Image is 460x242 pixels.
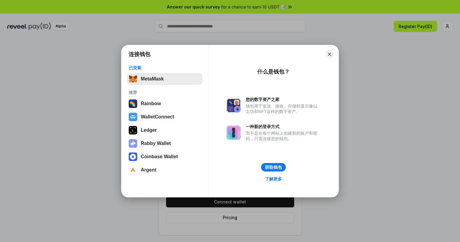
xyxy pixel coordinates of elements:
a: 了解更多 [261,175,285,183]
div: Rabby Wallet [141,141,171,146]
img: svg+xml,%3Csvg%20width%3D%2228%22%20height%3D%2228%22%20viewBox%3D%220%200%2028%2028%22%20fill%3D... [129,113,137,121]
div: Rainbow [141,101,161,106]
button: Argent [127,164,203,176]
div: WalletConnect [141,114,174,120]
div: 您的数字资产之家 [246,97,320,102]
div: 获取钱包 [265,165,282,170]
div: 了解更多 [265,176,282,182]
div: Coinbase Wallet [141,154,178,159]
button: Rainbow [127,98,203,110]
img: svg+xml,%3Csvg%20xmlns%3D%22http%3A%2F%2Fwww.w3.org%2F2000%2Fsvg%22%20fill%3D%22none%22%20viewBox... [226,125,241,140]
h1: 连接钱包 [129,51,150,58]
button: MetaMask [127,73,203,85]
button: Coinbase Wallet [127,151,203,163]
button: Close [325,50,334,58]
div: 什么是钱包？ [257,68,290,75]
img: svg+xml,%3Csvg%20xmlns%3D%22http%3A%2F%2Fwww.w3.org%2F2000%2Fsvg%22%20fill%3D%22none%22%20viewBox... [226,98,241,113]
button: Rabby Wallet [127,137,203,149]
div: Argent [141,167,156,173]
img: svg+xml,%3Csvg%20width%3D%22120%22%20height%3D%22120%22%20viewBox%3D%220%200%20120%20120%22%20fil... [129,99,137,108]
button: WalletConnect [127,111,203,123]
div: Ledger [141,127,157,133]
div: 钱包用于发送、接收、存储和显示像以太坊和NFT这样的数字资产。 [246,103,320,114]
img: svg+xml,%3Csvg%20fill%3D%22none%22%20height%3D%2233%22%20viewBox%3D%220%200%2035%2033%22%20width%... [129,75,137,83]
div: 已安装 [129,65,201,71]
img: svg+xml,%3Csvg%20width%3D%2228%22%20height%3D%2228%22%20viewBox%3D%220%200%2028%2028%22%20fill%3D... [129,152,137,161]
button: 获取钱包 [261,163,286,171]
div: MetaMask [141,76,164,82]
div: 一种新的登录方式 [246,124,320,129]
div: 而不是在每个网站上创建新的账户和密码，只需连接您的钱包。 [246,130,320,141]
img: svg+xml,%3Csvg%20width%3D%2228%22%20height%3D%2228%22%20viewBox%3D%220%200%2028%2028%22%20fill%3D... [129,166,137,174]
button: Ledger [127,124,203,136]
img: svg+xml,%3Csvg%20xmlns%3D%22http%3A%2F%2Fwww.w3.org%2F2000%2Fsvg%22%20fill%3D%22none%22%20viewBox... [129,139,137,148]
img: svg+xml,%3Csvg%20xmlns%3D%22http%3A%2F%2Fwww.w3.org%2F2000%2Fsvg%22%20width%3D%2228%22%20height%3... [129,126,137,134]
div: 推荐 [129,90,201,95]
